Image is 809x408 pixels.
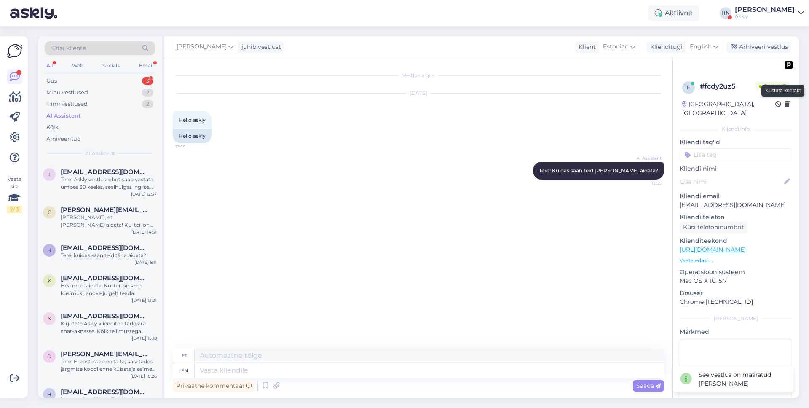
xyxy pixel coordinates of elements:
[680,236,792,245] p: Klienditeekond
[636,382,661,389] span: Saada
[7,43,23,59] img: Askly Logo
[181,363,188,378] div: en
[680,246,746,253] a: [URL][DOMAIN_NAME]
[132,297,157,303] div: [DATE] 13:21
[142,89,153,97] div: 2
[61,214,157,229] div: [PERSON_NAME], et [PERSON_NAME] aidata! Kui teil on veel küsimusi, andke julgelt teada.
[680,177,782,186] input: Lisa nimi
[173,72,664,79] div: Vestlus algas
[173,380,255,392] div: Privaatne kommentaar
[680,327,792,336] p: Märkmed
[61,244,148,252] span: hallikindrek@gmail.com
[785,61,793,69] img: pd
[699,370,787,388] div: See vestlus on määratud [PERSON_NAME]
[173,129,212,143] div: Hello askly
[46,112,81,120] div: AI Assistent
[680,138,792,147] p: Kliendi tag'id
[680,213,792,222] p: Kliendi telefon
[61,358,157,373] div: Tere! E-posti saab eeltäita, käivitades järgmise koodi enne külastaja esimest sõnumit vestluses: ...
[48,171,50,177] span: i
[45,60,54,71] div: All
[700,81,755,91] div: # fcdy2uz5
[131,191,157,197] div: [DATE] 12:37
[131,373,157,379] div: [DATE] 10:26
[182,349,187,363] div: et
[680,276,792,285] p: Mac OS X 10.15.7
[132,335,157,341] div: [DATE] 15:18
[680,201,792,209] p: [EMAIL_ADDRESS][DOMAIN_NAME]
[680,192,792,201] p: Kliendi email
[680,289,792,298] p: Brauser
[134,259,157,266] div: [DATE] 8:11
[765,87,801,94] small: Kustuta kontakt
[48,277,51,284] span: k
[575,43,596,51] div: Klient
[137,60,155,71] div: Email
[755,82,790,91] span: Online
[680,315,792,322] div: [PERSON_NAME]
[680,125,792,133] div: Kliendi info
[539,167,658,174] span: Tere! Kuidas saan teid [PERSON_NAME] aidata?
[61,252,157,259] div: Tere, kuidas saan teid täna aidata?
[680,268,792,276] p: Operatsioonisüsteem
[177,42,227,51] span: [PERSON_NAME]
[47,353,51,360] span: d
[7,175,22,213] div: Vaata siia
[680,164,792,173] p: Kliendi nimi
[179,117,206,123] span: Hello askly
[735,6,804,20] a: [PERSON_NAME]Askly
[61,320,157,335] div: Kirjutate Askly klienditoe tarkvara chat-aknasse. Kõik tellimustega seotud küsimused saatke palun...
[47,391,51,397] span: h
[61,274,148,282] span: kristiina.vanari@rahvaraamat.ee
[680,298,792,306] p: Chrome [TECHNICAL_ID]
[47,247,51,253] span: h
[603,42,629,51] span: Estonian
[61,168,148,176] span: info@sportland.ee
[648,5,699,21] div: Aktiivne
[70,60,85,71] div: Web
[680,257,792,264] p: Vaata edasi ...
[630,155,662,161] span: AI Assistent
[682,100,775,118] div: [GEOGRAPHIC_DATA], [GEOGRAPHIC_DATA]
[101,60,121,71] div: Socials
[238,43,281,51] div: juhib vestlust
[46,77,57,85] div: Uus
[131,229,157,235] div: [DATE] 14:51
[61,206,148,214] span: carol.lauraa@gmail.com
[735,13,795,20] div: Askly
[680,222,747,233] div: Küsi telefoninumbrit
[630,180,662,186] span: 13:55
[687,84,690,91] span: f
[61,176,157,191] div: Tere! Askly vestlusrobot saab vastata umbes 30 keeles, sealhulgas inglise, prantsuse, saksa, [GEO...
[61,350,148,358] span: diana@teenusliising.ee
[61,282,157,297] div: Hea meel aidata! Kui teil on veel küsimusi, andke julgelt teada.
[142,100,153,108] div: 2
[726,41,791,53] div: Arhiveeri vestlus
[7,206,22,213] div: 2 / 3
[173,89,664,97] div: [DATE]
[61,388,148,396] span: hiljamoller@hotmail.com
[720,7,731,19] div: HN
[680,148,792,161] input: Lisa tag
[175,144,207,150] span: 13:55
[142,77,153,85] div: 3
[85,150,115,157] span: AI Assistent
[46,89,88,97] div: Minu vestlused
[735,6,795,13] div: [PERSON_NAME]
[48,209,51,215] span: c
[61,312,148,320] span: keiu.kaara@gmail.com
[46,135,81,143] div: Arhiveeritud
[690,42,712,51] span: English
[48,315,51,322] span: k
[46,100,88,108] div: Tiimi vestlused
[46,123,59,132] div: Kõik
[647,43,683,51] div: Klienditugi
[52,44,86,53] span: Otsi kliente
